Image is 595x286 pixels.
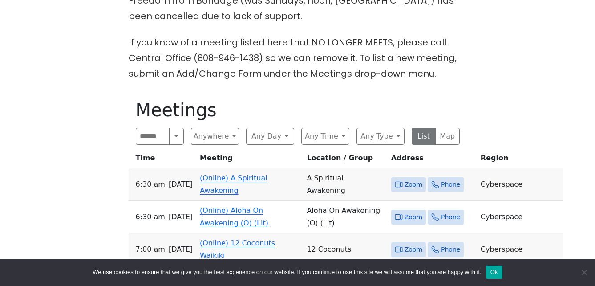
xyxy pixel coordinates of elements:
button: Ok [486,266,502,279]
span: [DATE] [169,211,193,223]
button: Map [435,128,460,145]
a: (Online) 12 Coconuts Waikiki [200,239,275,260]
span: 6:30 AM [136,178,165,191]
span: No [579,268,588,277]
button: Anywhere [191,128,239,145]
th: Location / Group [303,152,387,168]
td: Aloha On Awakening (O) (Lit) [303,201,387,233]
td: A Spiritual Awakening [303,168,387,201]
th: Region [477,152,563,168]
span: [DATE] [169,243,193,256]
button: Any Day [246,128,294,145]
span: [DATE] [169,178,193,191]
h1: Meetings [136,99,460,121]
th: Time [129,152,197,168]
span: We use cookies to ensure that we give you the best experience on our website. If you continue to ... [93,268,481,277]
span: Zoom [405,212,422,223]
span: Phone [441,179,460,190]
td: 12 Coconuts [303,233,387,266]
span: Zoom [405,179,422,190]
button: Search [169,128,183,145]
a: (Online) Aloha On Awakening (O) (Lit) [200,206,268,227]
td: Cyberspace [477,168,563,201]
th: Address [388,152,477,168]
span: 6:30 AM [136,211,165,223]
a: (Online) A Spiritual Awakening [200,174,267,195]
td: Cyberspace [477,233,563,266]
th: Meeting [196,152,303,168]
span: Phone [441,244,460,255]
button: Any Type [356,128,405,145]
p: If you know of a meeting listed here that NO LONGER MEETS, please call Central Office (808-946-14... [129,35,467,82]
span: Phone [441,212,460,223]
span: 7:00 AM [136,243,165,256]
button: List [412,128,436,145]
button: Any Time [301,128,349,145]
input: Search [136,128,170,145]
span: Zoom [405,244,422,255]
td: Cyberspace [477,201,563,233]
